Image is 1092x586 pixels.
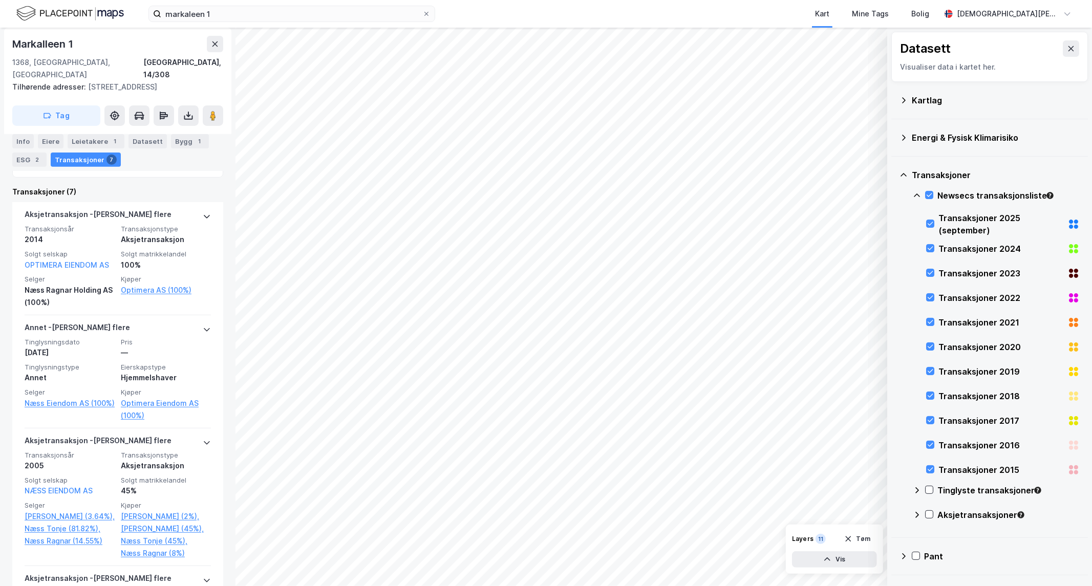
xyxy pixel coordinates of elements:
a: NÆSS EIENDOM AS [25,486,93,495]
div: [DATE] [25,346,115,359]
div: Transaksjoner (7) [12,186,223,198]
span: Kjøper [121,501,211,510]
div: Annet - [PERSON_NAME] flere [25,321,130,338]
div: 1 [110,136,120,146]
span: Solgt selskap [25,476,115,485]
span: Pris [121,338,211,346]
div: — [121,346,211,359]
a: OPTIMERA EIENDOM AS [25,261,109,269]
div: Aksjetransaksjon - [PERSON_NAME] flere [25,435,172,451]
div: Tooltip anchor [1045,191,1055,200]
div: Tooltip anchor [1033,486,1042,495]
span: Solgt selskap [25,250,115,258]
span: Solgt matrikkelandel [121,476,211,485]
div: [GEOGRAPHIC_DATA], 14/308 [143,56,223,81]
div: Transaksjoner 2022 [938,292,1063,304]
a: Næss Ragnar (14.55%) [25,535,115,547]
div: 2005 [25,460,115,472]
a: Næss Tonje (45%), [121,535,211,547]
div: Markalleen 1 [12,36,75,52]
div: Mine Tags [852,8,889,20]
span: Tinglysningstype [25,363,115,372]
a: [PERSON_NAME] (3.64%), [25,510,115,523]
span: Transaksjonstype [121,451,211,460]
div: 7 [106,155,117,165]
span: Selger [25,275,115,284]
div: Datasett [900,40,951,57]
div: Aksjetransaksjon [121,233,211,246]
span: Transaksjonsår [25,451,115,460]
div: Næss Ragnar Holding AS (100%) [25,284,115,309]
div: Energi & Fysisk Klimarisiko [912,132,1080,144]
a: Optimera AS (100%) [121,284,211,296]
a: [PERSON_NAME] (2%), [121,510,211,523]
div: Transaksjoner [912,169,1080,181]
a: Næss Tonje (81.82%), [25,523,115,535]
img: logo.f888ab2527a4732fd821a326f86c7f29.svg [16,5,124,23]
div: Aksjetransaksjon - [PERSON_NAME] flere [25,208,172,225]
div: Transaksjoner 2016 [938,439,1063,451]
span: Kjøper [121,388,211,397]
div: [DEMOGRAPHIC_DATA][PERSON_NAME] [957,8,1059,20]
div: Hjemmelshaver [121,372,211,384]
div: Aksjetransaksjoner [937,509,1080,521]
div: Transaksjoner 2020 [938,341,1063,353]
div: [STREET_ADDRESS] [12,81,215,93]
div: Newsecs transaksjonsliste [937,189,1080,202]
div: Transaksjoner 2017 [938,415,1063,427]
div: Transaksjoner 2024 [938,243,1063,255]
div: Tooltip anchor [1016,510,1025,519]
button: Tøm [838,531,877,547]
div: Transaksjoner 2021 [938,316,1063,329]
div: Info [12,134,34,148]
div: Transaksjoner 2025 (september) [938,212,1063,236]
button: Vis [792,551,877,568]
div: Transaksjoner 2019 [938,365,1063,378]
div: Transaksjoner 2023 [938,267,1063,279]
div: ESG [12,153,47,167]
span: Selger [25,501,115,510]
div: Datasett [129,134,167,148]
div: Transaksjoner 2018 [938,390,1063,402]
iframe: Chat Widget [1041,537,1092,586]
div: Pant [924,550,1080,562]
div: Kontrollprogram for chat [1041,537,1092,586]
a: [PERSON_NAME] (45%), [121,523,211,535]
div: 2 [32,155,42,165]
div: 45% [121,485,211,497]
a: Optimera Eiendom AS (100%) [121,397,211,422]
span: Kjøper [121,275,211,284]
span: Eierskapstype [121,363,211,372]
input: Søk på adresse, matrikkel, gårdeiere, leietakere eller personer [161,6,422,21]
div: Transaksjoner [51,153,121,167]
span: Tilhørende adresser: [12,82,88,91]
span: Transaksjonsår [25,225,115,233]
div: Tinglyste transaksjoner [937,484,1080,496]
div: 11 [816,534,826,544]
span: Selger [25,388,115,397]
div: 1368, [GEOGRAPHIC_DATA], [GEOGRAPHIC_DATA] [12,56,143,81]
a: Næss Eiendom AS (100%) [25,397,115,409]
div: Bolig [911,8,929,20]
button: Tag [12,105,100,126]
div: Transaksjoner 2015 [938,464,1063,476]
span: Solgt matrikkelandel [121,250,211,258]
div: Aksjetransaksjon [121,460,211,472]
div: 100% [121,259,211,271]
div: 1 [195,136,205,146]
span: Transaksjonstype [121,225,211,233]
div: Annet [25,372,115,384]
div: 2014 [25,233,115,246]
div: Kartlag [912,94,1080,106]
span: Tinglysningsdato [25,338,115,346]
div: Leietakere [68,134,124,148]
a: Næss Ragnar (8%) [121,547,211,559]
div: Layers [792,535,813,543]
div: Kart [815,8,829,20]
div: Visualiser data i kartet her. [900,61,1079,73]
div: Eiere [38,134,63,148]
div: Bygg [171,134,209,148]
